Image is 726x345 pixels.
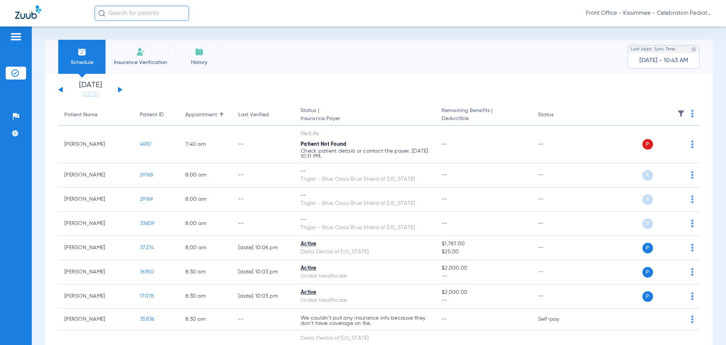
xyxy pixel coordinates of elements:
[442,248,526,256] span: $25.00
[301,175,430,183] div: Trigon - Blue Cross/Blue Shield of [US_STATE]
[301,148,430,159] p: Check patient details or contact the payer. [DATE] 10:11 PM.
[532,236,583,260] td: --
[532,284,583,309] td: --
[301,315,430,326] p: We couldn’t pull any insurance info because they don’t have coverage on file.
[301,272,430,280] div: United Healthcare
[232,236,295,260] td: [DATE] 10:06 PM
[532,126,583,163] td: --
[301,224,430,232] div: Trigon - Blue Cross/Blue Shield of [US_STATE]
[58,212,134,236] td: [PERSON_NAME]
[691,110,693,117] img: group-dot-blue.svg
[58,163,134,187] td: [PERSON_NAME]
[95,6,189,21] input: Search for patients
[179,126,232,163] td: 7:40 AM
[295,105,436,126] th: Status |
[301,289,430,297] div: Active
[691,171,693,179] img: group-dot-blue.svg
[301,264,430,272] div: Active
[301,192,430,200] div: --
[532,260,583,284] td: --
[642,291,653,302] span: P
[58,126,134,163] td: [PERSON_NAME]
[64,59,100,66] span: Schedule
[442,172,447,178] span: --
[442,272,526,280] span: --
[111,59,170,66] span: Insurance Verification
[64,111,98,119] div: Patient Name
[642,243,653,253] span: P
[179,163,232,187] td: 8:00 AM
[691,220,693,227] img: group-dot-blue.svg
[642,139,653,150] span: P
[691,268,693,276] img: group-dot-blue.svg
[179,309,232,330] td: 8:30 AM
[301,115,430,123] span: Insurance Payer
[442,264,526,272] span: $2,000.00
[442,115,526,123] span: Deductible
[64,111,128,119] div: Patient Name
[232,212,295,236] td: --
[140,111,164,119] div: Patient ID
[442,240,526,248] span: $1,787.00
[642,194,653,205] span: P
[58,284,134,309] td: [PERSON_NAME]
[691,195,693,203] img: group-dot-blue.svg
[442,197,447,202] span: --
[691,47,697,52] img: last sync help info
[232,163,295,187] td: --
[58,260,134,284] td: [PERSON_NAME]
[532,105,583,126] th: Status
[301,216,430,224] div: --
[140,172,153,178] span: 29168
[642,170,653,181] span: P
[301,240,430,248] div: Active
[442,289,526,297] span: $2,000.00
[586,9,711,17] span: Front Office - Kissimmee - Celebration Pediatric Dentistry
[140,293,154,299] span: 17078
[58,236,134,260] td: [PERSON_NAME]
[301,297,430,304] div: United Healthcare
[677,110,685,117] img: filter.svg
[238,111,269,119] div: Last Verified
[179,284,232,309] td: 8:30 AM
[98,10,105,17] img: Search Icon
[140,142,152,147] span: 4987
[691,292,693,300] img: group-dot-blue.svg
[232,260,295,284] td: [DATE] 10:03 PM
[179,187,232,212] td: 8:00 AM
[10,32,22,41] img: hamburger-icon
[232,284,295,309] td: [DATE] 10:03 PM
[140,317,154,322] span: 35836
[442,142,447,147] span: --
[442,297,526,304] span: --
[68,81,113,98] li: [DATE]
[688,309,726,345] iframe: Chat Widget
[58,187,134,212] td: [PERSON_NAME]
[140,221,154,226] span: 33609
[436,105,532,126] th: Remaining Benefits |
[78,47,87,56] img: Schedule
[301,130,430,138] div: MetLife
[532,163,583,187] td: --
[532,309,583,330] td: Self-pay
[136,47,145,56] img: Manual Insurance Verification
[181,59,217,66] span: History
[140,111,173,119] div: Patient ID
[532,187,583,212] td: --
[301,200,430,208] div: Trigon - Blue Cross/Blue Shield of [US_STATE]
[195,47,204,56] img: History
[185,111,217,119] div: Appointment
[15,6,41,19] img: Zuub Logo
[140,269,154,275] span: 16950
[642,219,653,229] span: P
[532,212,583,236] td: --
[179,260,232,284] td: 8:30 AM
[232,309,295,330] td: --
[691,140,693,148] img: group-dot-blue.svg
[232,187,295,212] td: --
[691,244,693,251] img: group-dot-blue.svg
[639,57,688,64] span: [DATE] - 10:43 AM
[68,91,113,98] a: [DATE]
[185,111,226,119] div: Appointment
